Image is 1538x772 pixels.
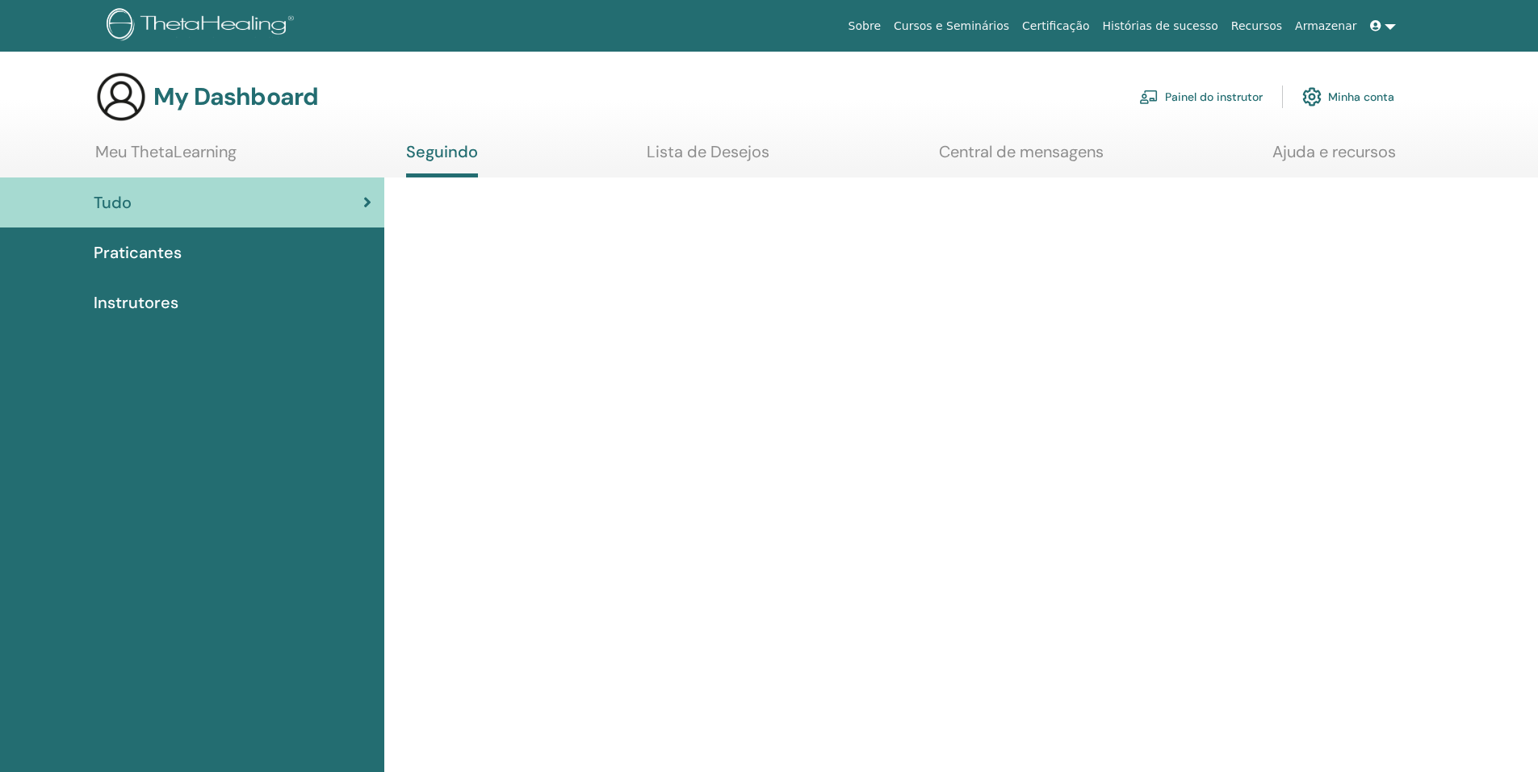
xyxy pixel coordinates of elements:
[107,8,300,44] img: logo.png
[1225,11,1289,41] a: Recursos
[1302,83,1322,111] img: cog.svg
[1302,79,1394,115] a: Minha conta
[94,290,178,315] span: Instrutores
[647,142,769,173] a: Lista de Desejos
[1096,11,1225,41] a: Histórias de sucesso
[1016,11,1096,41] a: Certificação
[1289,11,1363,41] a: Armazenar
[94,190,132,215] span: Tudo
[1272,142,1396,173] a: Ajuda e recursos
[406,142,478,177] a: Seguindo
[95,142,237,173] a: Meu ThetaLearning
[95,71,147,123] img: generic-user-icon.jpg
[94,240,182,265] span: Praticantes
[1139,90,1159,104] img: chalkboard-teacher.svg
[939,142,1104,173] a: Central de mensagens
[842,11,887,41] a: Sobre
[887,11,1016,41] a: Cursos e Seminários
[1139,79,1263,115] a: Painel do instrutor
[153,82,318,111] h3: My Dashboard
